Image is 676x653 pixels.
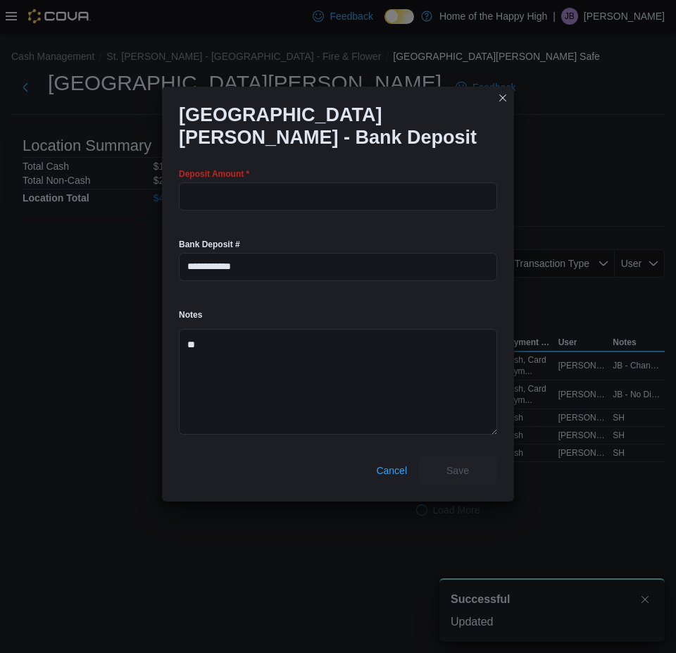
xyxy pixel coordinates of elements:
button: Save [418,456,497,485]
h1: [GEOGRAPHIC_DATA][PERSON_NAME] - Bank Deposit [179,104,486,149]
span: Save [446,464,469,478]
button: Cancel [370,456,413,485]
label: Notes [179,309,202,321]
label: Bank Deposit # [179,239,240,250]
label: Deposit Amount * [179,168,249,180]
span: Cancel [376,464,407,478]
button: Closes this modal window [494,89,511,106]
